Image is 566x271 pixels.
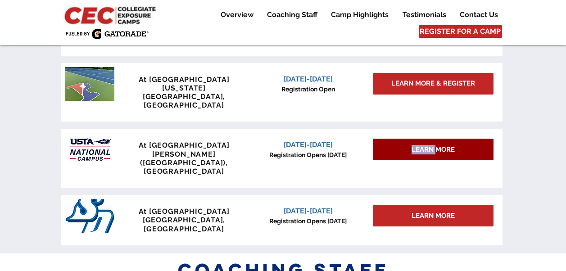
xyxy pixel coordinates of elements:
[284,140,333,149] span: [DATE]-[DATE]
[143,216,225,233] span: [GEOGRAPHIC_DATA], [GEOGRAPHIC_DATA]
[65,28,149,39] img: Fueled by Gatorade.png
[143,92,225,109] span: [GEOGRAPHIC_DATA], [GEOGRAPHIC_DATA]
[453,9,504,20] a: Contact Us
[281,86,335,93] span: Registration Open
[373,139,494,160] div: LEARN MORE
[65,67,114,101] img: penn tennis courts with logo.jpeg
[214,9,260,20] a: Overview
[207,9,504,20] nav: Site
[324,9,395,20] a: Camp Highlights
[391,79,475,88] span: LEARN MORE & REGISTER
[398,9,451,20] p: Testimonials
[284,207,333,215] span: [DATE]-[DATE]
[455,9,503,20] p: Contact Us
[373,205,494,226] div: LEARN MORE
[420,27,501,36] span: REGISTER FOR A CAMP
[269,151,347,158] span: Registration Opens [DATE]
[373,73,494,95] a: LEARN MORE & REGISTER
[412,145,455,154] span: LEARN MORE
[263,9,322,20] p: Coaching Staff
[419,25,502,38] a: REGISTER FOR A CAMP
[396,9,453,20] a: Testimonials
[139,75,230,92] span: At [GEOGRAPHIC_DATA][US_STATE]
[140,150,228,176] span: [PERSON_NAME] ([GEOGRAPHIC_DATA]), [GEOGRAPHIC_DATA]
[63,5,160,25] img: CEC Logo Primary_edited.jpg
[65,199,114,233] img: San_Diego_Toreros_logo.png
[65,133,114,167] img: USTA Campus image_edited.jpg
[139,207,230,216] span: At [GEOGRAPHIC_DATA]
[412,211,455,221] span: LEARN MORE
[216,9,258,20] p: Overview
[269,217,347,225] span: Registration Opens [DATE]
[139,141,230,149] span: At [GEOGRAPHIC_DATA]
[260,9,324,20] a: Coaching Staff
[326,9,393,20] p: Camp Highlights
[284,75,333,83] span: [DATE]-[DATE]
